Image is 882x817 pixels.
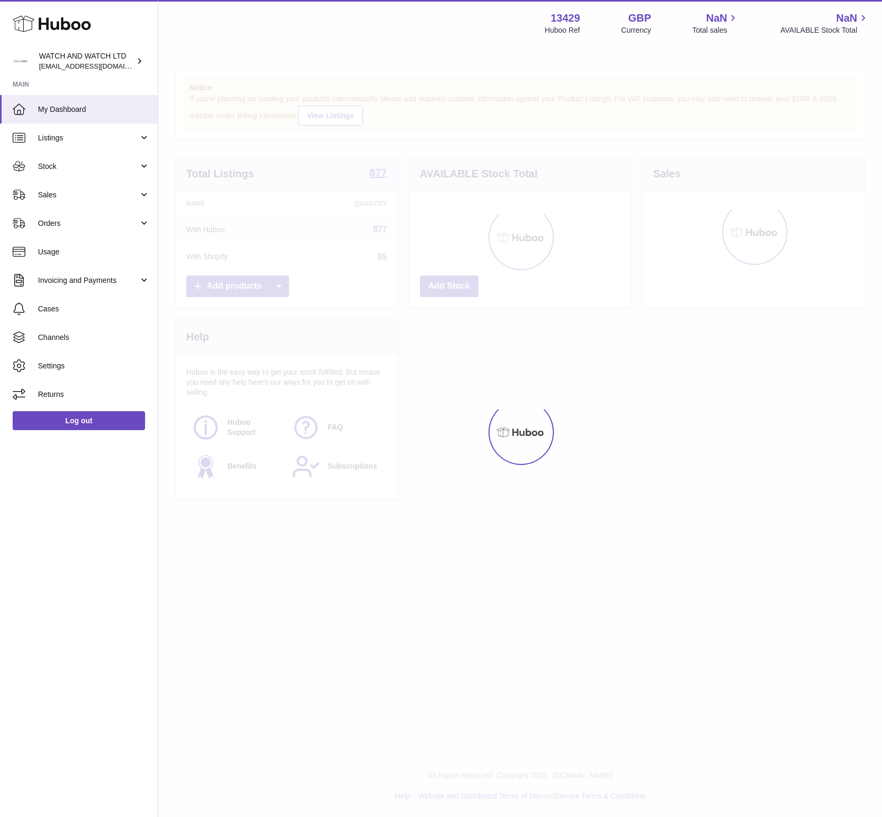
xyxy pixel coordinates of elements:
[39,62,155,70] span: [EMAIL_ADDRESS][DOMAIN_NAME]
[38,218,139,229] span: Orders
[551,11,580,25] strong: 13429
[38,304,150,314] span: Cases
[38,104,150,115] span: My Dashboard
[13,53,28,69] img: baris@watchandwatch.co.uk
[780,11,869,35] a: NaN AVAILABLE Stock Total
[38,361,150,371] span: Settings
[780,25,869,35] span: AVAILABLE Stock Total
[38,247,150,257] span: Usage
[706,11,727,25] span: NaN
[38,332,150,343] span: Channels
[836,11,857,25] span: NaN
[38,190,139,200] span: Sales
[692,11,739,35] a: NaN Total sales
[38,133,139,143] span: Listings
[38,389,150,400] span: Returns
[692,25,739,35] span: Total sales
[621,25,651,35] div: Currency
[38,161,139,172] span: Stock
[628,11,651,25] strong: GBP
[39,51,134,71] div: WATCH AND WATCH LTD
[13,411,145,430] a: Log out
[545,25,580,35] div: Huboo Ref
[38,275,139,286] span: Invoicing and Payments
